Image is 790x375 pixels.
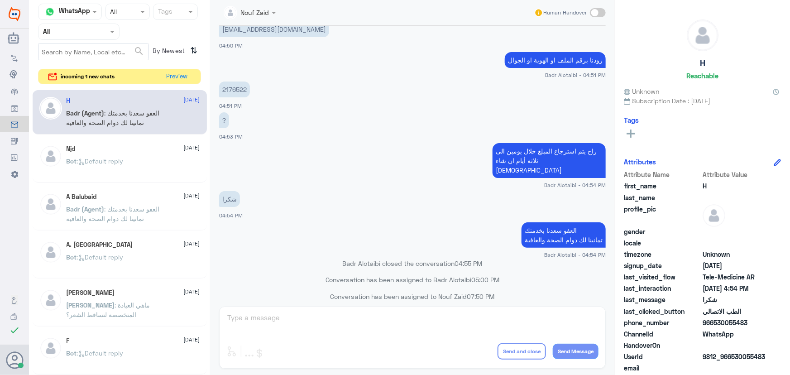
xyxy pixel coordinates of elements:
span: 04:51 PM [219,103,242,109]
span: first_name [624,181,701,191]
i: ⇅ [191,43,198,58]
span: [DATE] [184,288,200,296]
span: : Default reply [77,157,124,165]
p: 10/8/2025, 4:54 PM [522,222,606,248]
p: 10/8/2025, 4:51 PM [505,52,606,68]
h6: Tags [624,116,639,124]
img: Widebot Logo [9,7,20,21]
p: 10/8/2025, 4:51 PM [219,82,250,97]
span: null [703,227,768,236]
span: null [703,238,768,248]
button: Preview [163,69,192,84]
span: 07:50 PM [467,293,495,300]
span: last_message [624,295,701,304]
span: : Default reply [77,349,124,357]
button: Send Message [553,344,598,359]
span: search [134,46,144,57]
span: 2 [703,329,768,339]
span: By Newest [149,43,187,61]
img: defaultAdmin.png [39,145,62,168]
span: [DATE] [184,144,200,152]
button: Send and close [498,343,546,360]
h5: F [67,337,70,345]
span: [DATE] [184,192,200,200]
h5: A Balubaid [67,193,97,201]
span: Badr Alotaibi - 04:54 PM [544,251,606,259]
span: Bot [67,253,77,261]
input: Search by Name, Local etc… [38,43,148,60]
span: : ماهي العيادة المتخصصة لتساقط الشعر؟ [67,301,150,318]
span: [DATE] [184,336,200,344]
span: gender [624,227,701,236]
span: Badr (Agent) [67,109,105,117]
span: Bot [67,349,77,357]
span: 2025-08-10T13:48:07.105Z [703,261,768,270]
h5: عبدالرحمن بن عبدالله [67,289,115,297]
span: 04:50 PM [219,43,243,48]
span: Unknown [624,87,659,96]
span: Unknown [703,250,768,259]
span: Badr Alotaibi - 04:51 PM [545,71,606,79]
span: 966530055483 [703,318,768,327]
span: : Default reply [77,253,124,261]
p: 10/8/2025, 4:54 PM [219,191,240,207]
p: Conversation has been assigned to Badr Alotaibi [219,275,606,284]
p: 10/8/2025, 4:53 PM [219,112,229,128]
h6: Attributes [624,158,656,166]
img: defaultAdmin.png [39,337,62,360]
span: [DATE] [184,96,200,104]
span: H [703,181,768,191]
img: whatsapp.png [43,5,57,19]
span: email [624,363,701,373]
span: [DATE] [184,240,200,248]
h5: Njd [67,145,76,153]
span: Human Handover [543,9,587,17]
img: defaultAdmin.png [39,241,62,264]
span: : العفو سعدنا بخدمتك تمانينا لك دوام الصحة والعافية [67,205,160,222]
span: HandoverOn [624,341,701,350]
span: ChannelId [624,329,701,339]
button: Avatar [6,351,23,369]
span: locale [624,238,701,248]
img: defaultAdmin.png [39,97,62,120]
div: Tags [157,6,172,18]
span: UserId [624,352,701,361]
span: timezone [624,250,701,259]
img: defaultAdmin.png [703,204,725,227]
span: 04:55 PM [455,260,483,267]
h5: H [700,58,705,68]
span: Subscription Date : [DATE] [624,96,781,106]
span: last_visited_flow [624,272,701,282]
span: Bot [67,157,77,165]
span: last_interaction [624,284,701,293]
p: Badr Alotaibi closed the conversation [219,259,606,268]
span: : العفو سعدنا بخدمتك تمانينا لك دوام الصحة والعافية [67,109,160,126]
p: Conversation has been assigned to Nouf Zaid [219,292,606,301]
span: شكرا [703,295,768,304]
span: Badr Alotaibi - 04:54 PM [544,181,606,189]
span: 04:53 PM [219,134,243,139]
p: 10/8/2025, 4:54 PM [493,143,606,178]
span: 05:00 PM [472,276,500,284]
span: last_name [624,193,701,202]
span: phone_number [624,318,701,327]
h5: H [67,97,71,105]
span: 9812_966530055483 [703,352,768,361]
span: 2025-08-10T13:54:13.076Z [703,284,768,293]
button: search [134,44,144,59]
h6: Reachable [686,72,718,80]
span: Badr (Agent) [67,205,105,213]
span: null [703,363,768,373]
span: [PERSON_NAME] [67,301,115,309]
span: Attribute Name [624,170,701,179]
span: profile_pic [624,204,701,225]
h5: A. Turki [67,241,133,249]
img: defaultAdmin.png [687,20,718,51]
img: defaultAdmin.png [39,289,62,312]
i: check [9,325,20,336]
span: last_clicked_button [624,307,701,316]
span: Tele-Medicine AR [703,272,768,282]
img: defaultAdmin.png [39,193,62,216]
span: الطب الاتصالي [703,307,768,316]
span: signup_date [624,261,701,270]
